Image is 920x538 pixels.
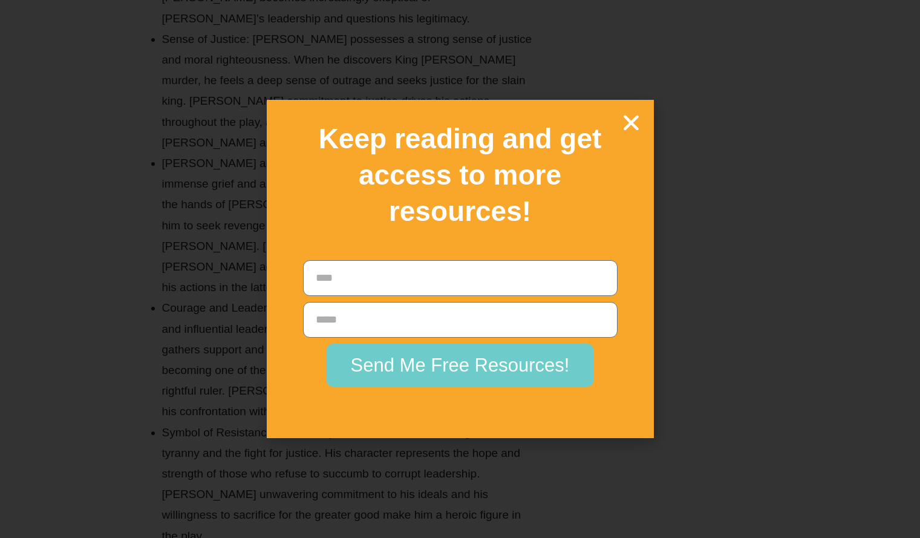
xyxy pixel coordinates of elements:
[288,121,633,229] h2: Keep reading and get access to more resources!
[719,401,920,538] iframe: Chat Widget
[351,356,570,375] span: Send Me Free Resources!
[621,112,642,133] a: Close
[327,344,594,387] button: Send Me Free Resources!
[303,260,618,393] form: New Form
